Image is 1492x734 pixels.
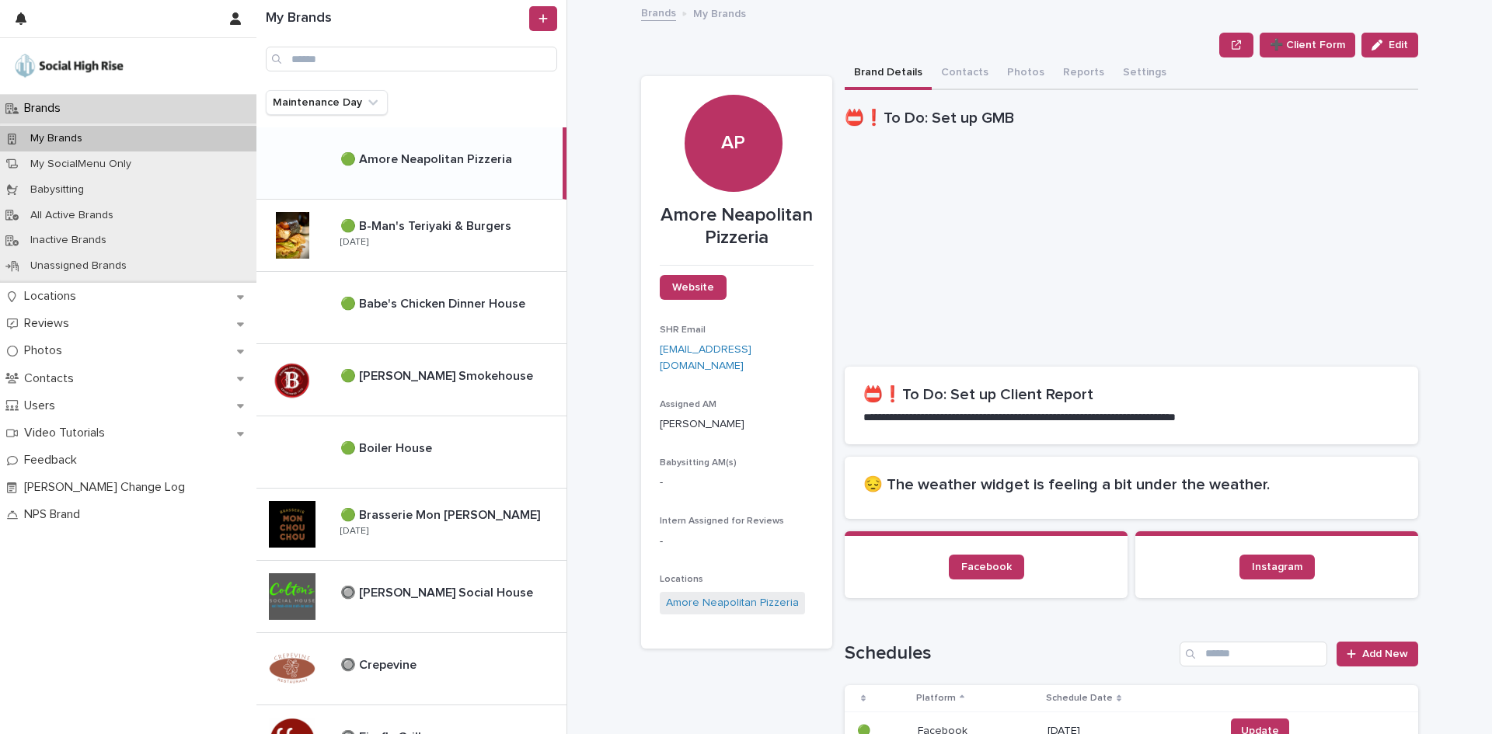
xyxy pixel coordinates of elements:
h2: 📛❗To Do: Set up Client Report [863,385,1400,404]
span: Add New [1362,649,1408,659]
span: Instagram [1252,562,1302,572]
p: Amore Neapolitan Pizzeria [660,204,814,249]
p: Unassigned Brands [18,259,139,273]
input: Search [266,47,557,71]
span: Edit [1389,40,1408,50]
h2: 😔 The weather widget is feeling a bit under the weather. [863,475,1400,494]
p: 🔘 [PERSON_NAME] Social House [340,583,536,600]
button: Edit [1361,33,1418,57]
img: o5DnuTxEQV6sW9jFYBBf [12,50,126,82]
a: Facebook [949,555,1024,579]
a: 🟢 Brasserie Mon [PERSON_NAME]🟢 Brasserie Mon [PERSON_NAME] [DATE] [256,489,566,561]
button: ➕ Client Form [1260,33,1355,57]
p: Babysitting [18,183,96,197]
button: Reports [1054,57,1114,90]
p: - [660,534,814,550]
p: 🟢 Amore Neapolitan Pizzeria [340,149,515,167]
button: Photos [998,57,1054,90]
span: ➕ Client Form [1270,37,1345,53]
a: Add New [1337,642,1418,666]
p: [DATE] [340,526,368,537]
button: Brand Details [845,57,932,90]
input: Search [1180,642,1327,666]
h1: My Brands [266,10,526,27]
p: Locations [18,289,89,304]
p: Platform [916,690,956,707]
a: 🟢 Babe's Chicken Dinner House🟢 Babe's Chicken Dinner House [256,272,566,344]
span: Assigned AM [660,400,716,409]
p: All Active Brands [18,209,126,222]
a: 🟢 B-Man's Teriyaki & Burgers🟢 B-Man's Teriyaki & Burgers [DATE] [256,200,566,272]
h1: Schedules [845,642,1173,665]
p: My Brands [18,132,95,145]
p: [DATE] [340,237,368,248]
h1: 📛❗To Do: Set up GMB [845,109,1418,127]
a: Brands [641,3,676,21]
p: Inactive Brands [18,234,119,247]
a: Instagram [1239,555,1315,579]
p: 🟢 [PERSON_NAME] Smokehouse [340,366,536,384]
button: Settings [1114,57,1176,90]
button: Contacts [932,57,998,90]
span: Website [672,282,714,293]
p: 🟢 Babe's Chicken Dinner House [340,294,528,311]
p: Users [18,398,68,413]
p: - [660,475,814,491]
p: 🟢 Brasserie Mon [PERSON_NAME] [340,505,543,523]
a: Website [660,275,727,300]
a: 🔘 [PERSON_NAME] Social House🔘 [PERSON_NAME] Social House [256,561,566,633]
p: Brands [18,101,73,116]
span: SHR Email [660,325,706,335]
p: 🟢 B-Man's Teriyaki & Burgers [340,216,514,234]
span: Facebook [961,562,1012,572]
a: 🟢 [PERSON_NAME] Smokehouse🟢 [PERSON_NAME] Smokehouse [256,344,566,416]
span: Babysitting AM(s) [660,458,737,468]
a: Amore Neapolitan Pizzeria [666,595,799,611]
p: Feedback [18,453,89,468]
p: Video Tutorials [18,426,117,440]
a: 🔘 Crepevine🔘 Crepevine [256,633,566,705]
span: Locations [660,575,703,584]
span: Intern Assigned for Reviews [660,517,784,526]
a: [EMAIL_ADDRESS][DOMAIN_NAME] [660,344,751,371]
p: [PERSON_NAME] [660,416,814,433]
p: My SocialMenu Only [18,158,144,171]
p: 🔘 Crepevine [340,655,420,673]
p: 🟢 Boiler House [340,438,435,456]
p: Reviews [18,316,82,331]
iframe: 📛❗To Do: Set up GMB [845,134,1418,367]
a: 🟢 Boiler House🟢 Boiler House [256,416,566,489]
p: NPS Brand [18,507,92,522]
button: Maintenance Day [266,90,388,115]
p: My Brands [693,4,746,21]
a: 🟢 Amore Neapolitan Pizzeria🟢 Amore Neapolitan Pizzeria [256,127,566,200]
p: Schedule Date [1046,690,1113,707]
div: AP [685,35,782,155]
p: [PERSON_NAME] Change Log [18,480,197,495]
p: Contacts [18,371,86,386]
p: Photos [18,343,75,358]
